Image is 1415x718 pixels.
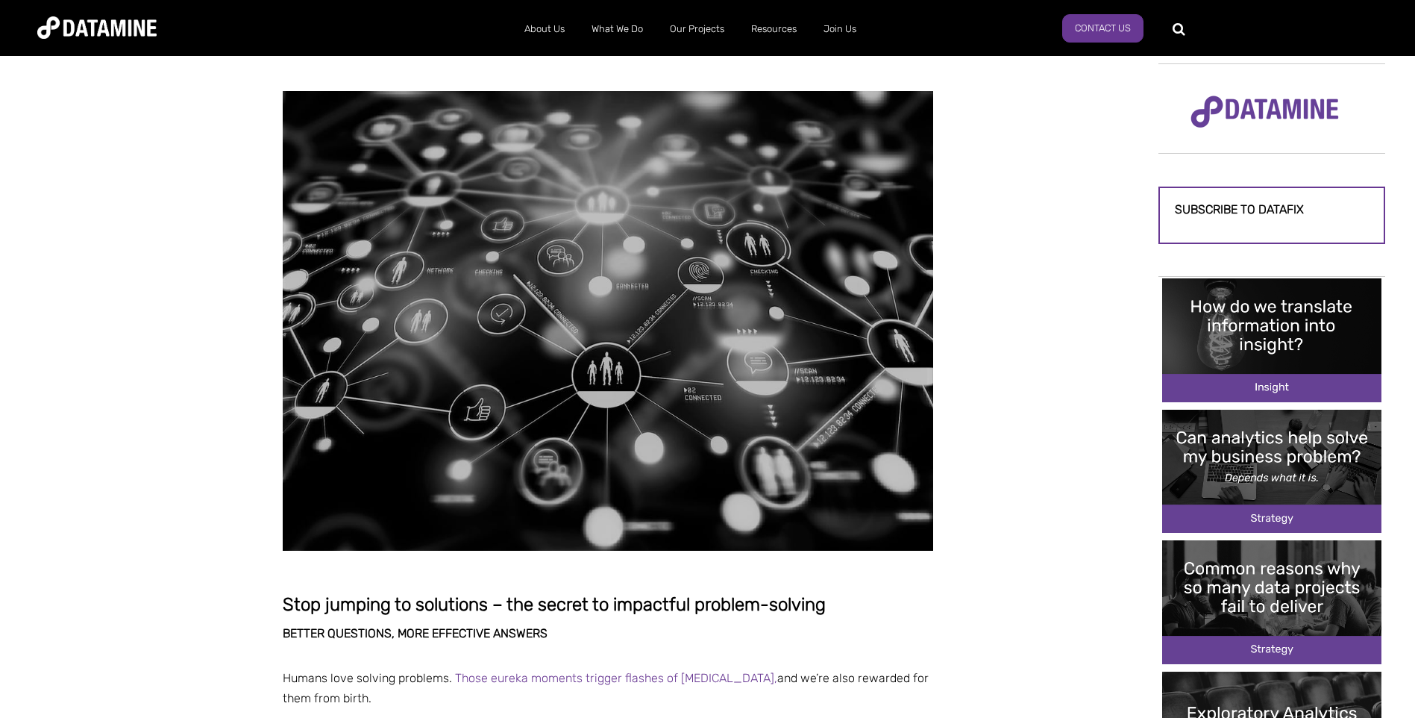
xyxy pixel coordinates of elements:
h3: Subscribe to datafix [1175,203,1369,216]
span: Humans love solving problems. and we’re also rewarded for them from birth. [283,671,929,705]
a: About Us [511,10,578,49]
h2: BETTER QUESTIONS, MORE EFFECTIVE ANSWERS [283,627,933,640]
a: Resources [738,10,810,49]
strong: Stop jumping to solutions – the secret to impactful problem-solving [283,594,826,615]
img: Can analytics solve my problem [1162,410,1381,533]
a: Contact Us [1062,14,1143,43]
img: Common reasons why so many data projects fail to deliver [1162,540,1381,664]
a: Our Projects [656,10,738,49]
a: Join Us [810,10,870,49]
a: What We Do [578,10,656,49]
img: Data 36 [283,91,933,551]
a: Those eureka moments trigger flashes of [MEDICAL_DATA], [455,671,777,685]
img: How do we translate insights cover image [1162,278,1381,402]
img: Datamine Logo No Strapline - Purple [1181,86,1349,138]
img: Datamine [37,16,157,39]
